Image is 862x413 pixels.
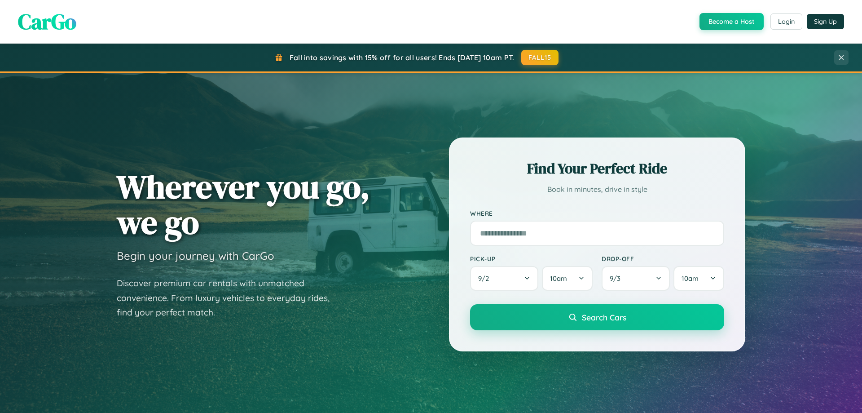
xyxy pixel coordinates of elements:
[699,13,764,30] button: Become a Host
[602,255,724,262] label: Drop-off
[602,266,670,291] button: 9/3
[770,13,802,30] button: Login
[610,274,625,283] span: 9 / 3
[807,14,844,29] button: Sign Up
[542,266,593,291] button: 10am
[290,53,515,62] span: Fall into savings with 15% off for all users! Ends [DATE] 10am PT.
[470,266,538,291] button: 9/2
[682,274,699,283] span: 10am
[470,255,593,262] label: Pick-up
[673,266,724,291] button: 10am
[470,159,724,178] h2: Find Your Perfect Ride
[470,183,724,196] p: Book in minutes, drive in style
[470,304,724,330] button: Search Cars
[550,274,567,283] span: 10am
[470,209,724,217] label: Where
[478,274,493,283] span: 9 / 2
[582,312,626,322] span: Search Cars
[117,276,341,320] p: Discover premium car rentals with unmatched convenience. From luxury vehicles to everyday rides, ...
[521,50,559,65] button: FALL15
[117,249,274,262] h3: Begin your journey with CarGo
[117,169,370,240] h1: Wherever you go, we go
[18,7,76,36] span: CarGo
